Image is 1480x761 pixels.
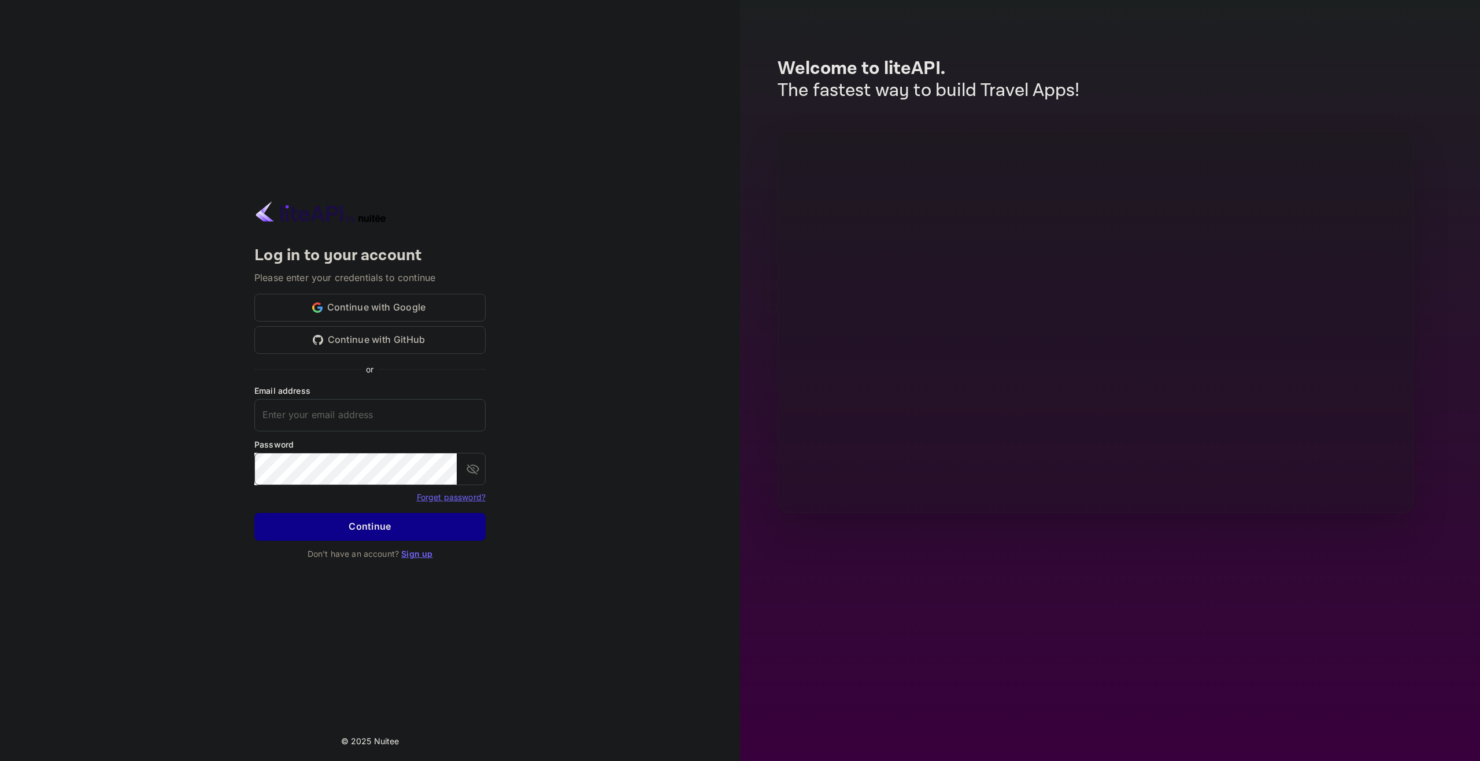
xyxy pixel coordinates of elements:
button: Continue with Google [254,294,486,322]
p: The fastest way to build Travel Apps! [778,80,1080,102]
input: Enter your email address [254,399,486,431]
img: liteapi [254,201,387,224]
a: Forget password? [417,492,486,502]
img: liteAPI Dashboard Preview [778,130,1414,513]
label: Password [254,438,486,450]
a: Sign up [401,549,432,559]
p: or [366,363,373,375]
button: toggle password visibility [461,457,484,481]
p: © 2025 Nuitee [341,735,399,747]
p: Don't have an account? [254,548,486,560]
h4: Log in to your account [254,246,486,266]
button: Continue with GitHub [254,326,486,354]
p: Welcome to liteAPI. [778,58,1080,80]
a: Forget password? [417,491,486,503]
label: Email address [254,385,486,397]
button: Continue [254,513,486,541]
p: Please enter your credentials to continue [254,271,486,285]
